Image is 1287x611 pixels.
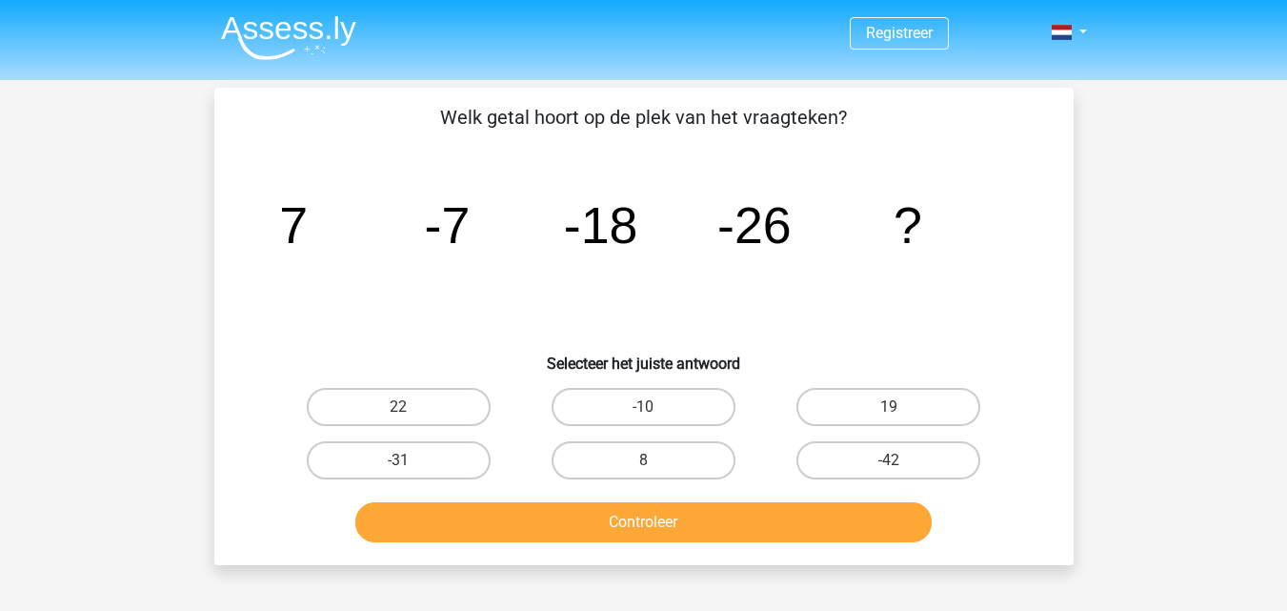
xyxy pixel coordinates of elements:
[866,24,933,42] a: Registreer
[424,196,470,254] tspan: -7
[279,196,308,254] tspan: 7
[307,441,491,479] label: -31
[245,103,1043,132] p: Welk getal hoort op de plek van het vraagteken?
[563,196,637,254] tspan: -18
[552,441,735,479] label: 8
[796,441,980,479] label: -42
[221,15,356,60] img: Assessly
[796,388,980,426] label: 19
[245,339,1043,373] h6: Selecteer het juiste antwoord
[717,196,792,254] tspan: -26
[552,388,735,426] label: -10
[355,502,932,542] button: Controleer
[307,388,491,426] label: 22
[894,196,922,254] tspan: ?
